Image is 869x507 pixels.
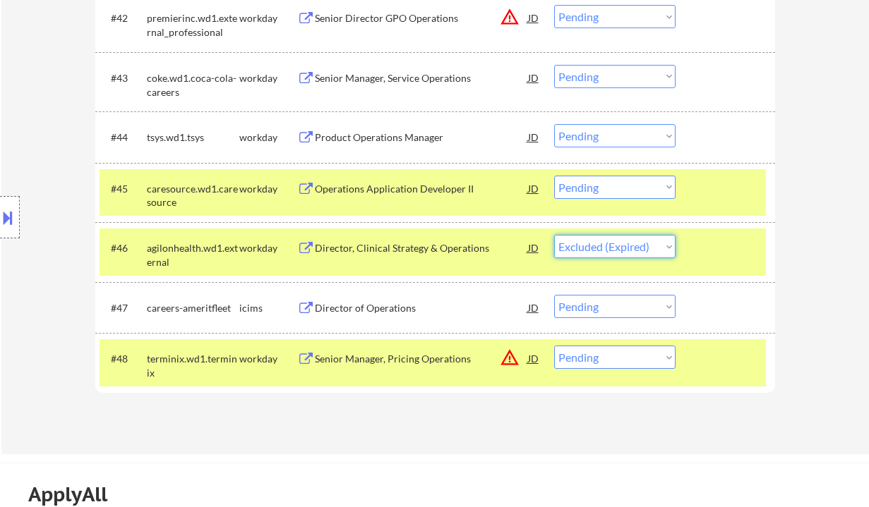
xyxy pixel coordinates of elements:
[500,348,520,367] button: warning_amber
[147,71,239,99] div: coke.wd1.coca-cola-careers
[111,11,136,25] div: #42
[527,295,541,320] div: JD
[527,176,541,201] div: JD
[239,241,297,255] div: workday
[315,182,528,196] div: Operations Application Developer II
[315,352,528,366] div: Senior Manager, Pricing Operations
[315,130,528,145] div: Product Operations Manager
[527,346,541,371] div: JD
[500,7,520,27] button: warning_amber
[315,301,528,315] div: Director of Operations
[527,5,541,30] div: JD
[527,235,541,260] div: JD
[239,301,297,315] div: icims
[111,71,136,85] div: #43
[527,124,541,149] div: JD
[315,11,528,25] div: Senior Director GPO Operations
[239,71,297,85] div: workday
[315,71,528,85] div: Senior Manager, Service Operations
[527,65,541,90] div: JD
[315,241,528,255] div: Director, Clinical Strategy & Operations
[28,482,124,506] div: ApplyAll
[147,352,239,379] div: terminix.wd1.terminix
[239,130,297,145] div: workday
[147,11,239,39] div: premierinc.wd1.external_professional
[239,11,297,25] div: workday
[239,352,297,366] div: workday
[239,182,297,196] div: workday
[111,352,136,366] div: #48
